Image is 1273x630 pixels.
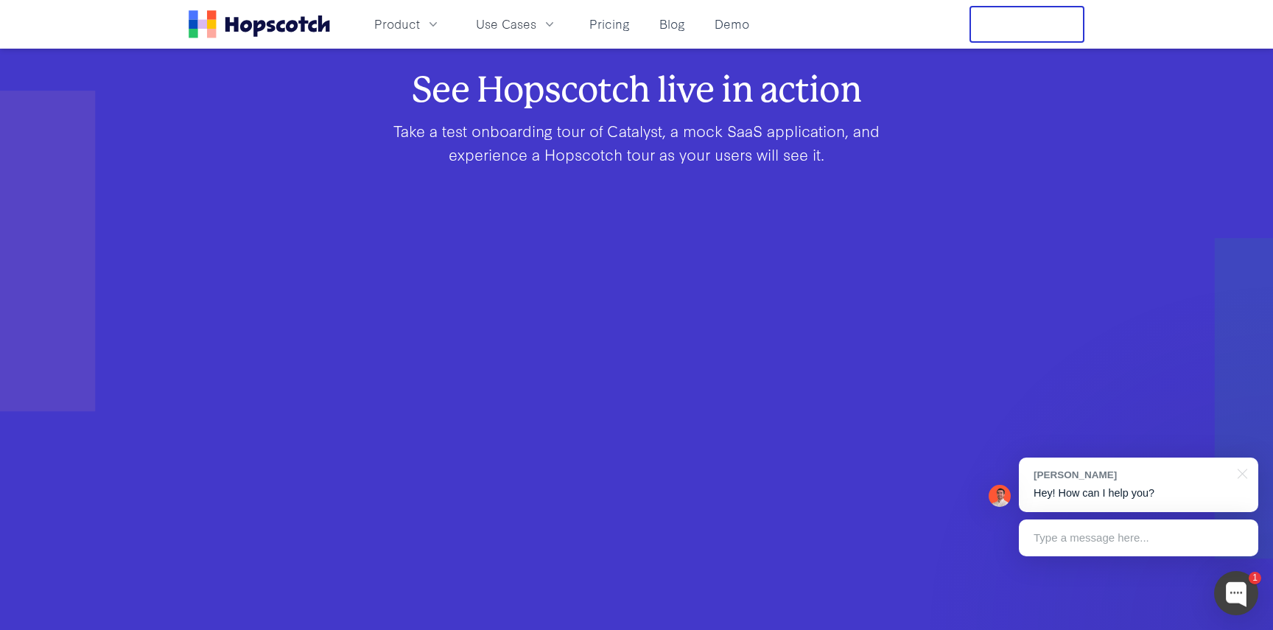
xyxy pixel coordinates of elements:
[189,10,330,38] a: Home
[467,12,566,36] button: Use Cases
[374,15,420,33] span: Product
[1034,486,1244,501] p: Hey! How can I help you?
[1034,468,1229,482] div: [PERSON_NAME]
[476,15,536,33] span: Use Cases
[354,119,919,166] p: Take a test onboarding tour of Catalyst, a mock SaaS application, and experience a Hopscotch tour...
[236,75,1037,102] h2: See Hopscotch live in action
[989,485,1011,507] img: Mark Spera
[365,12,449,36] button: Product
[583,12,636,36] a: Pricing
[969,6,1084,43] button: Free Trial
[653,12,691,36] a: Blog
[1249,572,1261,584] div: 1
[1019,519,1258,556] div: Type a message here...
[709,12,755,36] a: Demo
